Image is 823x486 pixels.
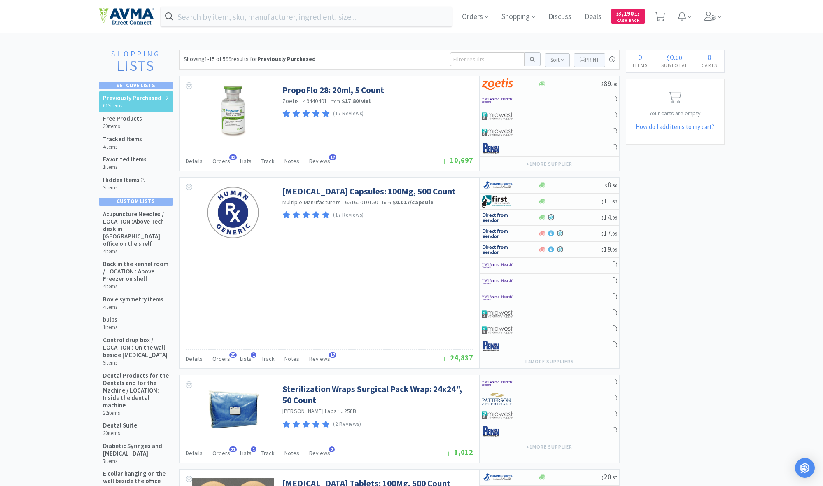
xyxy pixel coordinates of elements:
[482,308,513,320] img: 4dd14cff54a648ac9e977f0c5da9bc2e_5.png
[616,19,640,24] span: Cash Back
[601,247,604,253] span: $
[99,50,173,78] a: ShoppingLists
[707,52,711,62] span: 0
[676,54,682,62] span: 00
[184,54,316,63] div: Showing 1-15 of 599 results for
[482,471,513,484] img: 7915dbd3f8974342a4dc3feb8efc1740_58.png
[103,185,145,191] h6: 3 items
[482,340,513,352] img: e1133ece90fa4a959c5ae41b0808c578_9.png
[611,5,645,28] a: $3,190.15Cash Back
[103,336,169,359] h5: Control drug box / LOCATION : On the wall beside [MEDICAL_DATA]
[345,199,378,206] span: 65162010150
[103,422,137,429] h5: Dental Suite
[520,356,578,367] button: +4more suppliers
[605,180,617,189] span: 8
[482,409,513,421] img: 4dd14cff54a648ac9e977f0c5da9bc2e_5.png
[309,157,330,165] span: Reviews
[616,9,640,17] span: 3,190
[601,474,604,481] span: $
[638,52,642,62] span: 0
[103,94,161,102] h5: Previously Purchased
[445,447,473,457] span: 1,012
[342,97,371,105] strong: $17.80 / vial
[338,407,340,415] span: ·
[626,109,724,118] p: Your carts are empty
[482,142,513,154] img: e1133ece90fa4a959c5ae41b0808c578_9.png
[261,355,275,362] span: Track
[282,97,299,105] a: Zoetis
[341,407,356,415] span: J258B
[482,259,513,272] img: f6b2451649754179b5b4e0c70c3f7cb0_2.png
[328,97,330,105] span: ·
[282,383,471,406] a: Sterilization Wraps Surgical Pack Wrap: 24x24", 50 Count
[333,211,364,220] p: (17 Reviews)
[251,446,256,452] span: 1
[605,182,607,189] span: $
[545,13,575,21] a: Discuss
[103,283,169,290] h6: 4 items
[103,296,163,303] h5: Bovie symmetry items
[611,199,617,205] span: . 62
[206,383,260,437] img: 10dc86458ec840c0af9ac0713e44d548_86133.png
[601,231,604,237] span: $
[333,420,361,429] p: (2 Reviews)
[611,81,617,87] span: . 00
[601,244,617,254] span: 19
[103,144,142,150] h6: 4 items
[212,157,230,165] span: Orders
[393,199,434,206] strong: $0.017 / capsule
[103,372,169,409] h5: Dental Products for the Dentals and for the Machine / LOCATION: Inside the dental machine.
[240,449,252,457] span: Lists
[103,458,169,465] h6: 7 items
[342,199,344,206] span: ·
[251,352,256,358] span: 1
[329,446,335,452] span: 2
[229,154,237,160] span: 33
[186,449,203,457] span: Details
[257,55,316,63] strong: Previously Purchased
[282,199,341,206] a: Multiple Manufacturers
[303,97,327,105] span: 49440401
[611,474,617,481] span: . 57
[626,61,655,69] h4: Items
[99,82,173,89] div: Vetcove Lists
[103,176,145,184] h5: Hidden Items
[482,227,513,240] img: c67096674d5b41e1bca769e75293f8dd_19.png
[103,360,169,366] h6: 9 items
[441,353,473,362] span: 24,837
[695,61,724,69] h4: Carts
[103,410,169,416] h6: 22 items
[482,425,513,437] img: e1133ece90fa4a959c5ae41b0808c578_9.png
[103,156,147,163] h5: Favorited Items
[482,126,513,138] img: 4dd14cff54a648ac9e977f0c5da9bc2e_5.png
[522,441,576,453] button: +1more supplier
[309,355,330,362] span: Reviews
[670,52,674,62] span: 0
[261,449,275,457] span: Track
[482,195,513,208] img: 67d67680309e4a0bb49a5ff0391dcc42_6.png
[611,231,617,237] span: . 99
[601,228,617,238] span: 17
[379,199,381,206] span: ·
[522,158,576,170] button: +1more supplier
[103,115,142,122] h5: Free Products
[482,211,513,224] img: c67096674d5b41e1bca769e75293f8dd_19.png
[795,458,815,478] div: Open Intercom Messenger
[103,430,137,437] h6: 20 items
[581,13,605,21] a: Deals
[667,54,670,62] span: $
[261,157,275,165] span: Track
[482,393,513,405] img: f5e969b455434c6296c6d81ef179fa71_3.png
[284,449,299,457] span: Notes
[103,316,117,323] h5: bulbs
[616,12,618,17] span: $
[300,97,302,105] span: ·
[103,136,142,143] h5: Tracked Items
[601,199,604,205] span: $
[103,50,169,58] h1: Shopping
[482,276,513,288] img: f6b2451649754179b5b4e0c70c3f7cb0_2.png
[103,164,147,171] h6: 1 items
[611,247,617,253] span: . 99
[103,58,169,74] h2: Lists
[103,260,169,283] h5: Back in the kennel room / LOCATION : Above Freezer on shelf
